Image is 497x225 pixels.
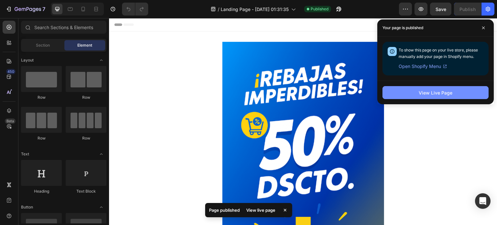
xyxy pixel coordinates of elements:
[21,135,62,141] div: Row
[221,6,289,13] span: Landing Page - [DATE] 01:31:35
[430,3,451,16] button: Save
[66,95,106,100] div: Row
[21,188,62,194] div: Heading
[109,18,497,225] iframe: Design area
[77,42,92,48] span: Element
[21,204,33,210] span: Button
[3,3,48,16] button: 7
[96,202,106,212] span: Toggle open
[96,55,106,65] span: Toggle open
[96,149,106,159] span: Toggle open
[21,57,34,63] span: Layout
[242,206,279,215] div: View live page
[6,69,16,74] div: 450
[399,48,478,59] span: To show this page on your live store, please manually add your page in Shopify menu.
[209,207,240,213] p: Page published
[419,89,452,96] div: View Live Page
[5,118,16,124] div: Beta
[311,6,328,12] span: Published
[21,151,29,157] span: Text
[66,188,106,194] div: Text Block
[382,25,423,31] p: Your page is published
[399,62,441,70] span: Open Shopify Menu
[21,21,106,34] input: Search Sections & Elements
[382,86,489,99] button: View Live Page
[475,193,491,209] div: Open Intercom Messenger
[66,135,106,141] div: Row
[42,5,45,13] p: 7
[21,95,62,100] div: Row
[436,6,446,12] span: Save
[36,42,50,48] span: Section
[454,3,481,16] button: Publish
[459,6,476,13] div: Publish
[218,6,219,13] span: /
[122,3,148,16] div: Undo/Redo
